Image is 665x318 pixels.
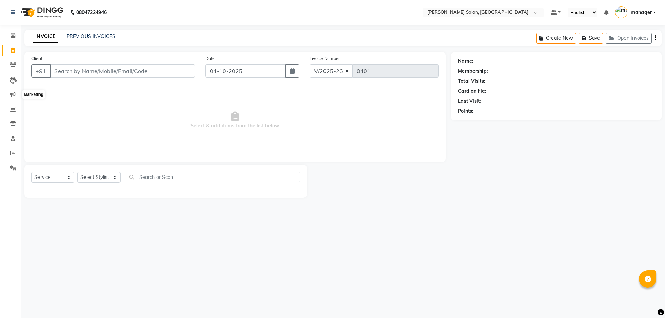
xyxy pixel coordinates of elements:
div: Card on file: [458,88,486,95]
button: Save [579,33,603,44]
a: INVOICE [33,30,58,43]
div: Last Visit: [458,98,481,105]
img: manager [615,6,627,18]
div: Total Visits: [458,78,485,85]
div: Points: [458,108,473,115]
div: Membership: [458,67,488,75]
div: Marketing [22,90,45,99]
a: PREVIOUS INVOICES [66,33,115,39]
span: manager [631,9,652,16]
button: +91 [31,64,51,78]
button: Create New [536,33,576,44]
label: Client [31,55,42,62]
input: Search or Scan [126,172,300,182]
label: Invoice Number [310,55,340,62]
div: Name: [458,57,473,65]
button: Open Invoices [606,33,652,44]
span: Select & add items from the list below [31,86,439,155]
iframe: chat widget [636,290,658,311]
b: 08047224946 [76,3,107,22]
img: logo [18,3,65,22]
input: Search by Name/Mobile/Email/Code [50,64,195,78]
label: Date [205,55,215,62]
